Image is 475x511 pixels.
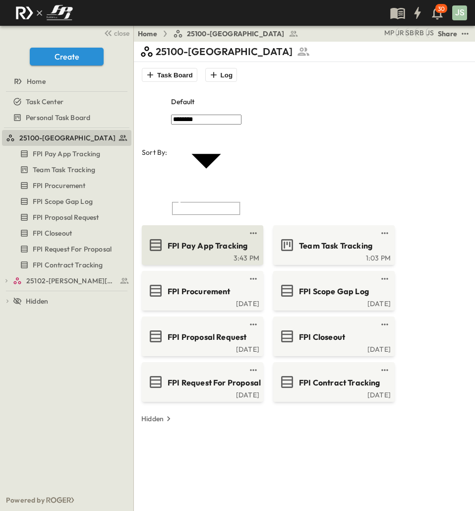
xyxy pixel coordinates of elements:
span: close [114,28,129,38]
span: 25100-[GEOGRAPHIC_DATA] [187,29,285,39]
a: FPI Pay App Tracking [2,147,129,161]
button: test [379,227,391,239]
a: [DATE] [275,299,391,307]
div: FPI Pay App Trackingtest [2,146,131,162]
a: [DATE] [144,344,259,352]
button: test [459,28,471,40]
button: test [247,273,259,285]
span: FPI Contract Tracking [299,377,380,388]
a: FPI Contract Tracking [2,258,129,272]
div: FPI Closeouttest [2,225,131,241]
button: JS [451,4,468,21]
a: [DATE] [275,390,391,398]
button: test [379,319,391,330]
a: FPI Closeout [2,226,129,240]
span: Team Task Tracking [33,165,95,175]
button: Hidden [137,412,178,426]
span: Personal Task Board [26,113,90,123]
p: 25100-[GEOGRAPHIC_DATA] [156,45,293,59]
a: FPI Proposal Request [144,328,259,344]
button: test [247,364,259,376]
p: Sort By: [142,147,167,157]
a: FPI Closeout [275,328,391,344]
p: 30 [438,5,445,13]
div: JS [452,5,467,20]
span: FPI Proposal Request [168,331,246,343]
a: FPI Scope Gap Log [2,194,129,208]
p: Default [171,97,194,107]
a: 3:43 PM [144,253,259,261]
a: Personal Task Board [2,111,129,125]
span: FPI Pay App Tracking [168,240,247,252]
button: test [379,364,391,376]
span: FPI Request For Proposal [33,244,112,254]
a: Team Task Tracking [2,163,129,177]
span: FPI Closeout [33,228,72,238]
span: 25102-Christ The Redeemer Anglican Church [26,276,117,286]
a: 25102-Christ The Redeemer Anglican Church [13,274,129,288]
a: FPI Pay App Tracking [144,237,259,253]
a: 25100-[GEOGRAPHIC_DATA] [173,29,298,39]
div: FPI Proposal Requesttest [2,209,131,225]
a: FPI Procurement [144,283,259,299]
div: Personal Task Boardtest [2,110,131,126]
span: FPI Closeout [299,331,345,343]
div: FPI Contract Trackingtest [2,257,131,273]
a: FPI Request For Proposal [2,242,129,256]
div: Sterling Barnett (sterling@fpibuilders.com) [405,28,414,38]
a: FPI Procurement [2,179,129,192]
a: [DATE] [144,390,259,398]
button: test [247,227,259,239]
a: Team Task Tracking [275,237,391,253]
div: FPI Request For Proposaltest [2,241,131,257]
div: Share [438,29,457,39]
div: Default [171,90,241,114]
span: FPI Contract Tracking [33,260,103,270]
div: Team Task Trackingtest [2,162,131,178]
span: Task Center [26,97,63,107]
a: FPI Scope Gap Log [275,283,391,299]
a: [DATE] [275,344,391,352]
div: Regina Barnett (rbarnett@fpibuilders.com) [415,28,424,38]
a: 1:03 PM [275,253,391,261]
a: 25100-Vanguard Prep School [6,131,129,145]
span: 25100-Vanguard Prep School [19,133,116,143]
span: FPI Pay App Tracking [33,149,100,159]
button: test [247,319,259,330]
span: FPI Scope Gap Log [299,286,369,297]
span: FPI Request For Proposal [168,377,261,388]
a: Task Center [2,95,129,109]
div: Jesse Sullivan (jsullivan@fpibuilders.com) [426,28,434,38]
span: FPI Proposal Request [33,212,99,222]
span: Hidden [26,296,48,306]
button: Create [30,48,104,65]
a: Home [2,74,129,88]
button: Task Board [142,68,197,82]
button: Log [205,68,237,82]
div: Jayden Ramirez (jramirez@fpibuilders.com) [396,28,404,38]
a: FPI Contract Tracking [275,374,391,390]
div: FPI Procurementtest [2,178,131,193]
nav: breadcrumbs [138,29,304,39]
span: FPI Scope Gap Log [33,196,93,206]
div: Monica Pruteanu (mpruteanu@fpibuilders.com) [384,28,394,38]
span: FPI Procurement [168,286,231,297]
a: FPI Request For Proposal [144,374,259,390]
div: FPI Scope Gap Logtest [2,193,131,209]
div: 25100-Vanguard Prep Schooltest [2,130,131,146]
span: Home [27,76,46,86]
span: FPI Procurement [33,181,86,191]
button: close [100,26,131,40]
a: FPI Proposal Request [2,210,129,224]
a: [DATE] [144,299,259,307]
p: Hidden [141,414,164,424]
img: c8d7d1ed905e502e8f77bf7063faec64e13b34fdb1f2bdd94b0e311fc34f8000.png [12,2,76,23]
